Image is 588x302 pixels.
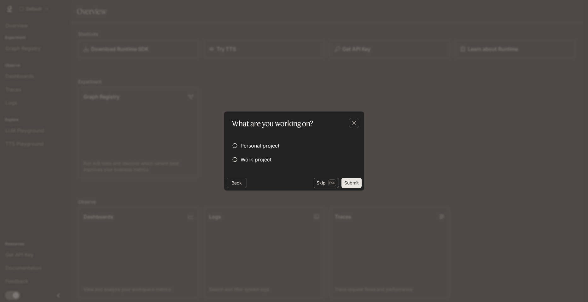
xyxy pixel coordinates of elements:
span: Work project [241,156,271,163]
button: SkipEsc [314,178,339,188]
p: Esc [328,179,336,186]
button: Back [227,178,247,188]
button: Submit [341,178,362,188]
span: Personal project [241,142,279,149]
p: What are you working on? [232,118,313,129]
